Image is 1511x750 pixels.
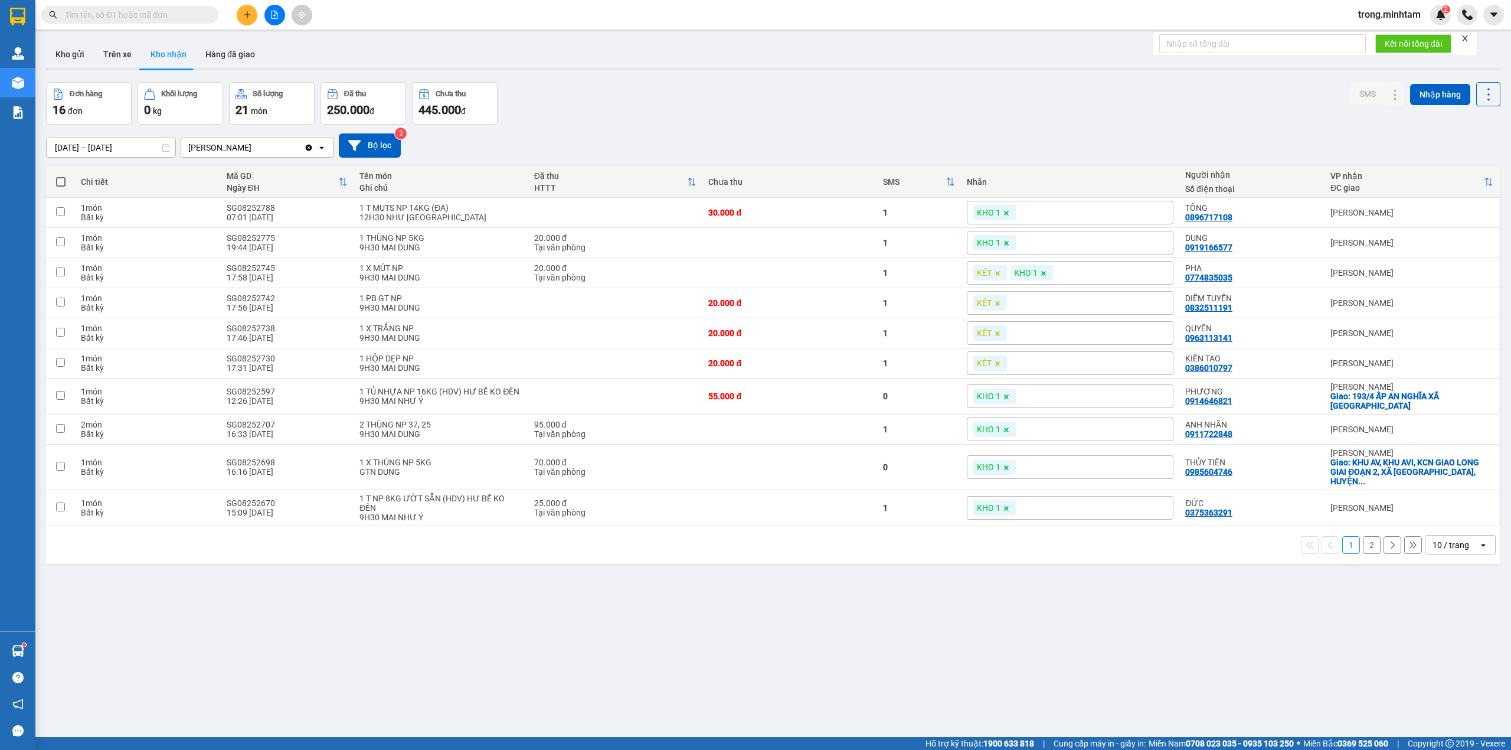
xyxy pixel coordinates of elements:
div: 9H30 MAI NHƯ Ý [359,513,522,522]
span: KHO 1 [977,391,1000,402]
div: 55.000 đ [708,392,871,401]
button: 2 [1363,536,1381,554]
span: KHO 1 [1014,268,1038,278]
span: đ [461,106,466,116]
div: 12:26 [DATE] [227,396,348,406]
span: KÉT [977,298,992,308]
svg: open [317,143,326,152]
div: SG08252597 [227,387,348,396]
div: 1 món [81,387,214,396]
div: ĐC giao [1330,183,1484,193]
div: Chưa thu [708,177,871,187]
div: 1 [883,328,954,338]
span: KÉT [977,358,992,369]
div: 0774835035 [1185,273,1232,282]
img: logo-vxr [10,8,25,25]
span: ⚪️ [1297,741,1300,746]
div: 1 món [81,203,214,213]
div: 0386010797 [1185,363,1232,373]
div: Số điện thoại [1185,184,1319,194]
div: [PERSON_NAME] [1330,328,1493,338]
div: 20.000 đ [534,263,697,273]
button: Hàng đã giao [196,40,264,69]
svg: Clear value [304,143,313,152]
div: 1 món [81,263,214,273]
svg: open [1479,540,1488,550]
div: 16:33 [DATE] [227,429,348,439]
span: Miền Bắc [1303,737,1388,750]
div: 20.000 đ [708,328,871,338]
div: 1 món [81,233,214,243]
div: 25.000 đ [534,498,697,508]
span: 21 [236,103,248,117]
button: Nhập hàng [1410,84,1470,105]
th: Toggle SortBy [221,167,354,198]
div: 20.000 đ [534,233,697,243]
div: Giao: KHU AV, KHU AVI, KCN GIAO LONG GIAI ĐOẠN 2, XÃ AN PHƯỚC, HUYỆN CHÂU THÀNH [1330,458,1493,486]
button: Khối lượng0kg [138,82,223,125]
div: Bất kỳ [81,273,214,282]
span: trong.minhtam [1349,7,1430,22]
div: [PERSON_NAME] [1330,448,1493,458]
img: phone-icon [1462,9,1473,20]
div: Tại văn phòng [534,273,697,282]
div: Giao: 193/4 ẤP AN NGHĨA XÃ AN HÓA [1330,392,1493,410]
div: 17:58 [DATE] [227,273,348,282]
div: QUYÊN [1185,324,1319,333]
button: Trên xe [94,40,141,69]
div: 9H30 MAI DUNG [359,333,522,343]
div: 1 món [81,458,214,467]
div: 17:46 [DATE] [227,333,348,343]
img: solution-icon [12,106,24,119]
span: KHO 1 [977,462,1000,472]
button: Số lượng21món [229,82,315,125]
span: 0 [144,103,151,117]
div: [PERSON_NAME] [1330,208,1493,217]
div: Bất kỳ [81,429,214,439]
div: 1 món [81,498,214,508]
span: 445.000 [418,103,461,117]
div: Tại văn phòng [534,243,697,252]
span: question-circle [12,672,24,683]
strong: 0708 023 035 - 0935 103 250 [1186,739,1294,748]
div: 20.000 đ [708,358,871,368]
div: 1 [883,503,954,513]
button: 1 [1342,536,1360,554]
div: 07:01 [DATE] [227,213,348,222]
div: 0914646821 [1185,396,1232,406]
sup: 3 [395,128,407,139]
span: message [12,725,24,736]
div: Chi tiết [81,177,214,187]
div: SG08252738 [227,324,348,333]
div: [PERSON_NAME] [188,142,251,154]
span: Kết nối tổng đài [1385,37,1442,50]
div: Chưa thu [436,90,466,98]
input: Select a date range. [47,138,175,157]
div: Bất kỳ [81,213,214,222]
span: caret-down [1489,9,1499,20]
div: Bất kỳ [81,396,214,406]
div: THỦY TIÊN [1185,458,1319,467]
span: 250.000 [327,103,369,117]
div: 95.000 đ [534,420,697,429]
button: aim [292,5,312,25]
span: close [1461,34,1469,43]
div: DUNG [1185,233,1319,243]
div: 19:44 [DATE] [227,243,348,252]
span: Miền Nam [1149,737,1294,750]
div: [PERSON_NAME] [1330,238,1493,247]
button: plus [237,5,257,25]
div: Đã thu [344,90,366,98]
div: Tại văn phòng [534,467,697,477]
span: file-add [270,11,279,19]
div: 1 món [81,324,214,333]
div: 1 T MUTS NP 14KG (ĐA) [359,203,522,213]
div: Bất kỳ [81,333,214,343]
button: Chưa thu445.000đ [412,82,498,125]
div: GTN DUNG [359,467,522,477]
div: 1 PB GT NP [359,294,522,303]
div: 16:16 [DATE] [227,467,348,477]
div: 10 / trang [1432,539,1469,551]
div: 1 [883,268,954,278]
div: 0832511191 [1185,303,1232,312]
